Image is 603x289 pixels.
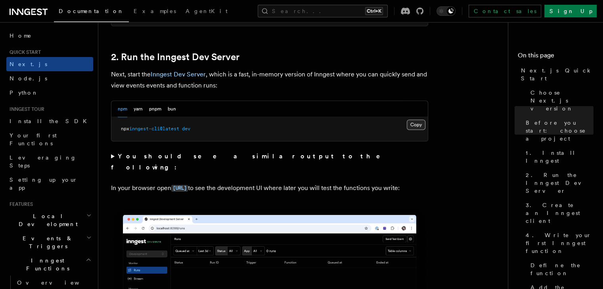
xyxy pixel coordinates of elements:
[6,234,86,250] span: Events & Triggers
[168,101,176,117] button: bun
[111,183,428,194] p: In your browser open to see the development UI where later you will test the functions you write:
[149,101,161,117] button: pnpm
[6,253,93,276] button: Inngest Functions
[134,101,143,117] button: yarn
[151,70,206,78] a: Inngest Dev Server
[181,2,232,21] a: AgentKit
[10,118,92,124] span: Install the SDK
[6,257,86,272] span: Inngest Functions
[6,212,86,228] span: Local Development
[527,258,593,280] a: Define the function
[111,152,391,171] strong: You should see a similar output to the following:
[6,106,44,112] span: Inngest tour
[6,114,93,128] a: Install the SDK
[6,49,41,55] span: Quick start
[10,61,47,67] span: Next.js
[518,51,593,63] h4: On this page
[10,177,78,191] span: Setting up your app
[530,261,593,277] span: Define the function
[10,132,57,146] span: Your first Functions
[258,5,388,17] button: Search...Ctrl+K
[526,149,593,165] span: 1. Install Inngest
[523,228,593,258] a: 4. Write your first Inngest function
[6,231,93,253] button: Events & Triggers
[526,119,593,143] span: Before you start: choose a project
[10,32,32,40] span: Home
[111,151,428,173] summary: You should see a similar output to the following:
[10,154,77,169] span: Leveraging Steps
[407,120,425,130] button: Copy
[469,5,541,17] a: Contact sales
[436,6,456,16] button: Toggle dark mode
[6,150,93,173] a: Leveraging Steps
[523,168,593,198] a: 2. Run the Inngest Dev Server
[10,89,38,96] span: Python
[365,7,383,15] kbd: Ctrl+K
[527,86,593,116] a: Choose Next.js version
[111,69,428,91] p: Next, start the , which is a fast, in-memory version of Inngest where you can quickly send and vi...
[6,201,33,207] span: Features
[59,8,124,14] span: Documentation
[171,184,188,192] a: [URL]
[6,86,93,100] a: Python
[6,173,93,195] a: Setting up your app
[54,2,129,22] a: Documentation
[523,146,593,168] a: 1. Install Inngest
[129,2,181,21] a: Examples
[134,8,176,14] span: Examples
[523,116,593,146] a: Before you start: choose a project
[111,51,239,63] a: 2. Run the Inngest Dev Server
[17,279,99,286] span: Overview
[6,57,93,71] a: Next.js
[118,101,127,117] button: npm
[186,8,228,14] span: AgentKit
[6,29,93,43] a: Home
[129,126,179,131] span: inngest-cli@latest
[6,209,93,231] button: Local Development
[521,67,593,82] span: Next.js Quick Start
[10,75,47,82] span: Node.js
[526,171,593,195] span: 2. Run the Inngest Dev Server
[518,63,593,86] a: Next.js Quick Start
[6,128,93,150] a: Your first Functions
[523,198,593,228] a: 3. Create an Inngest client
[530,89,593,112] span: Choose Next.js version
[544,5,597,17] a: Sign Up
[171,185,188,192] code: [URL]
[182,126,190,131] span: dev
[526,231,593,255] span: 4. Write your first Inngest function
[121,126,129,131] span: npx
[6,71,93,86] a: Node.js
[526,201,593,225] span: 3. Create an Inngest client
